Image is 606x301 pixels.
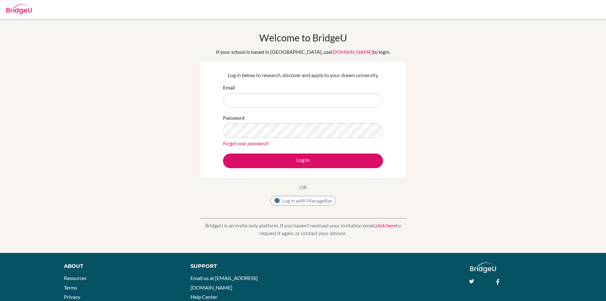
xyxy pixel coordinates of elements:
img: Bridge-U [6,4,32,14]
a: Forgot your password? [223,140,269,146]
div: About [64,262,176,270]
a: click here [376,222,396,228]
button: Log in [223,154,383,168]
label: Password [223,114,245,122]
a: Privacy [64,294,80,300]
p: BridgeU is an invite only platform. If you haven’t received your invitation email, to request it ... [200,222,407,237]
p: Log in below to research, discover and apply to your dream university. [223,71,383,79]
a: Terms [64,284,77,290]
div: If your school is based in [GEOGRAPHIC_DATA], use to login. [216,48,390,56]
div: Support [191,262,296,270]
img: logo_white@2x-f4f0deed5e89b7ecb1c2cc34c3e3d731f90f0f143d5ea2071677605dd97b5244.png [470,262,496,273]
button: Log in with ManageBac [270,196,336,205]
a: Email us at [EMAIL_ADDRESS][DOMAIN_NAME] [191,275,258,290]
a: [DOMAIN_NAME] [331,49,373,55]
h1: Welcome to BridgeU [259,32,347,43]
a: Resources [64,275,87,281]
p: OR [299,183,307,191]
a: Help Center [191,294,217,300]
label: Email [223,84,235,91]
